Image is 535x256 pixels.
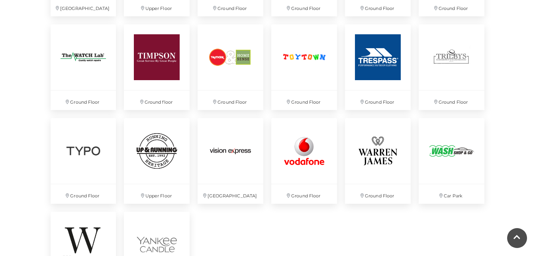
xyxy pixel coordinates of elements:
p: Ground Floor [271,184,337,204]
p: Ground Floor [51,184,116,204]
a: Ground Floor [194,20,267,114]
a: Ground Floor [341,20,415,114]
a: Ground Floor [47,114,120,208]
p: Ground floor [124,91,190,110]
p: [GEOGRAPHIC_DATA] [198,184,263,204]
p: Ground Floor [419,91,484,110]
img: Wash Shop and Go, Basingstoke, Festival Place, Hampshire [419,118,484,184]
a: The Watch Lab at Festival Place, Basingstoke. Ground Floor [47,20,120,114]
p: Upper Floor [124,184,190,204]
a: Ground Floor [341,114,415,208]
a: Wash Shop and Go, Basingstoke, Festival Place, Hampshire Car Park [415,114,488,208]
p: Ground Floor [345,184,411,204]
p: Ground Floor [51,91,116,110]
a: [GEOGRAPHIC_DATA] [194,114,267,208]
p: Ground Floor [345,91,411,110]
a: Ground Floor [267,114,341,208]
a: Ground floor [120,20,194,114]
a: Ground Floor [267,20,341,114]
img: The Watch Lab at Festival Place, Basingstoke. [51,24,116,90]
a: Up & Running at Festival Place Upper Floor [120,114,194,208]
p: Car Park [419,184,484,204]
p: Ground Floor [271,91,337,110]
img: Up & Running at Festival Place [124,118,190,184]
a: Ground Floor [415,20,488,114]
p: Ground Floor [198,91,263,110]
